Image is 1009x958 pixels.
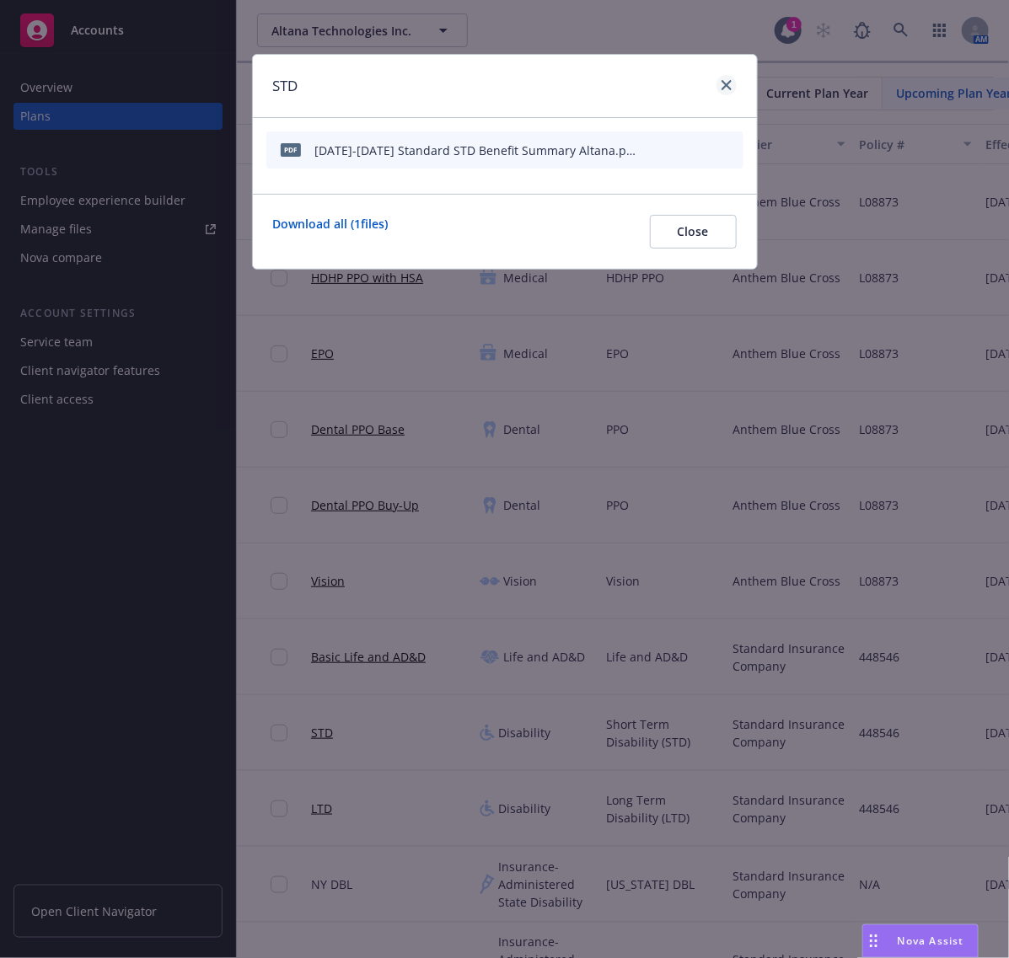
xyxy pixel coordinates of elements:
[273,215,389,249] a: Download all ( 1 files)
[678,223,709,239] span: Close
[650,215,737,249] button: Close
[863,925,884,957] div: Drag to move
[315,142,637,159] div: [DATE]-[DATE] Standard STD Benefit Summary Altana.pdf
[695,142,710,159] button: preview file
[273,75,298,97] h1: STD
[668,142,681,159] button: download file
[716,75,737,95] a: close
[898,934,964,948] span: Nova Assist
[281,143,301,156] span: pdf
[723,142,737,159] button: archive file
[862,924,979,958] button: Nova Assist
